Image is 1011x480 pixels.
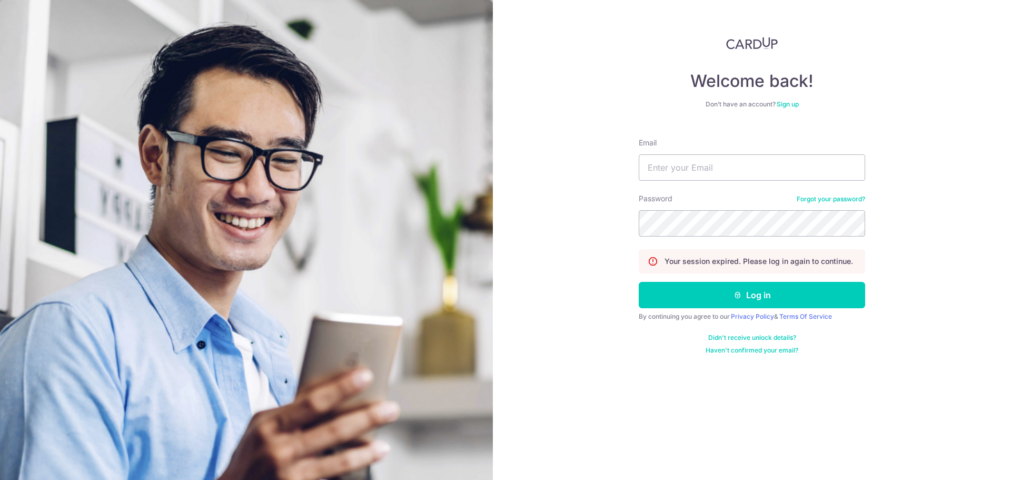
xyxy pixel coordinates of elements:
button: Log in [639,282,865,308]
div: Don’t have an account? [639,100,865,109]
label: Password [639,193,672,204]
label: Email [639,138,657,148]
img: CardUp Logo [726,37,778,50]
h4: Welcome back! [639,71,865,92]
a: Forgot your password? [797,195,865,203]
a: Terms Of Service [779,312,832,320]
input: Enter your Email [639,154,865,181]
div: By continuing you agree to our & [639,312,865,321]
a: Privacy Policy [731,312,774,320]
a: Sign up [777,100,799,108]
p: Your session expired. Please log in again to continue. [665,256,853,267]
a: Haven't confirmed your email? [706,346,798,355]
a: Didn't receive unlock details? [708,334,796,342]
